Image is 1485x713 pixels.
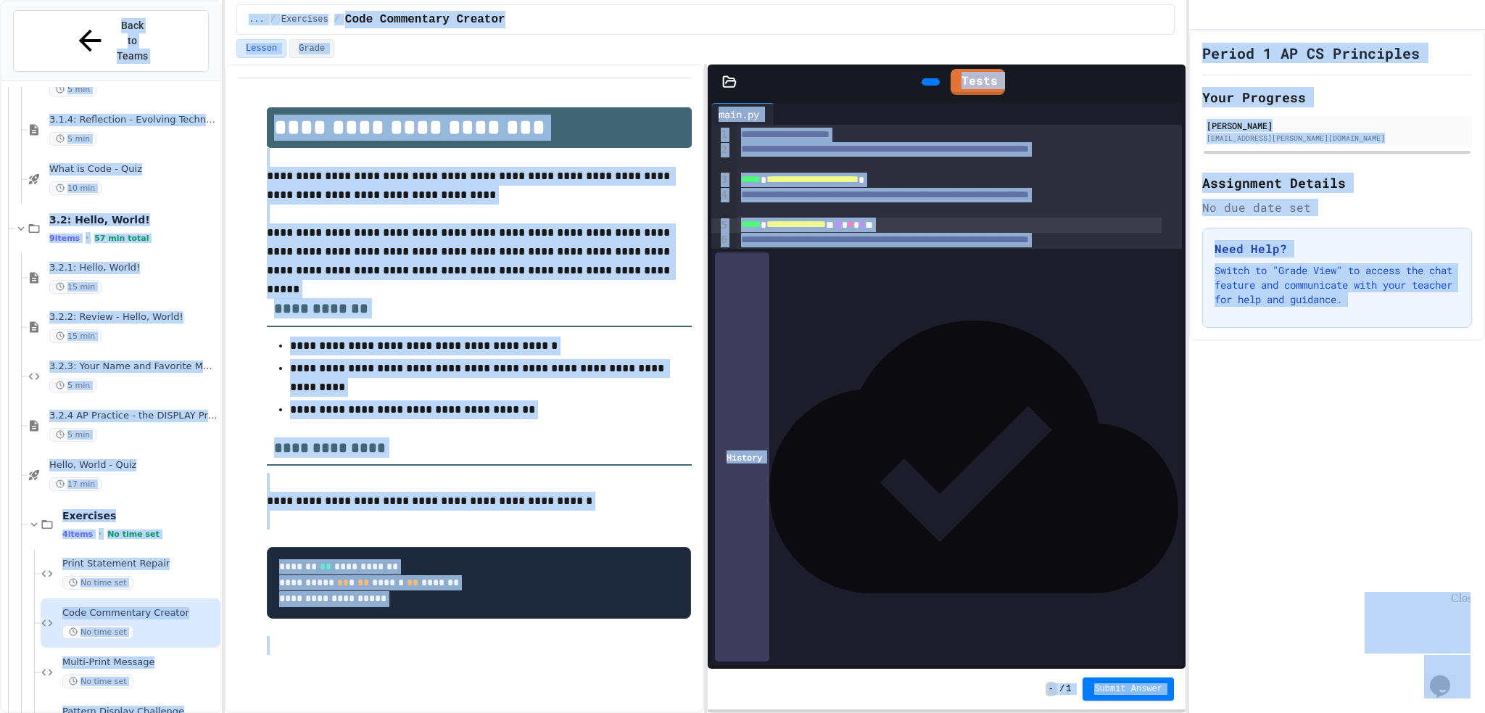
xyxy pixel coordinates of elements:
span: No time set [62,576,133,590]
div: No due date set [1202,199,1472,216]
span: Code Commentary Creator [345,11,505,28]
span: ... [249,14,265,25]
span: 15 min [49,280,102,294]
div: Chat with us now!Close [6,6,100,92]
h1: Period 1 AP CS Principles [1202,43,1420,63]
span: 3.2.3: Your Name and Favorite Movie [49,360,218,373]
span: 3.2: Hello, World! [49,213,218,226]
span: • [86,232,88,244]
div: 1 [711,128,729,143]
span: 9 items [49,234,80,243]
span: Multi-Print Message [62,656,218,669]
div: main.py [711,103,774,125]
div: 3 [711,173,729,188]
span: Code Commentary Creator [62,607,218,619]
span: 1 [1066,683,1071,695]
span: Print Statement Repair [62,558,218,570]
h2: Your Progress [1202,87,1472,107]
div: 6 [711,233,729,263]
span: • [99,528,102,540]
span: / [334,14,339,25]
span: 17 min [49,477,102,491]
span: 57 min total [94,234,149,243]
h3: Need Help? [1215,240,1460,257]
button: Lesson [236,39,286,58]
span: / [270,14,276,25]
span: What is Code - Quiz [49,163,218,176]
span: Back to Teams [115,18,149,64]
span: 3.2.4 AP Practice - the DISPLAY Procedure [49,410,218,422]
span: No time set [62,625,133,639]
div: History [715,252,769,662]
p: Switch to "Grade View" to access the chat feature and communicate with your teacher for help and ... [1215,263,1460,307]
span: 3.2.1: Hello, World! [49,262,218,274]
iframe: chat widget [1365,592,1470,654]
span: 10 min [49,181,102,195]
span: Exercises [281,14,328,25]
span: Exercises [62,509,218,522]
div: 5 [711,218,729,234]
span: No time set [107,529,160,539]
span: 5 min [49,132,96,146]
span: - [1046,682,1056,696]
span: Hello, World - Quiz [49,459,218,471]
div: 2 [711,143,729,173]
span: 5 min [49,428,96,442]
span: No time set [62,675,133,688]
span: 5 min [49,83,96,96]
span: 15 min [49,329,102,343]
a: Tests [951,69,1005,95]
span: Submit Answer [1094,683,1162,695]
div: 4 [711,188,729,218]
span: 3.2.2: Review - Hello, World! [49,311,218,323]
h2: Assignment Details [1202,173,1472,193]
div: [EMAIL_ADDRESS][PERSON_NAME][DOMAIN_NAME] [1207,133,1468,144]
button: Grade [289,39,334,58]
span: 3.1.4: Reflection - Evolving Technology [49,114,218,126]
button: Submit Answer [1083,677,1174,701]
div: [PERSON_NAME] [1207,119,1468,132]
iframe: chat widget [1424,655,1470,698]
span: / [1059,683,1064,695]
button: Back to Teams [13,10,209,72]
span: 5 min [49,379,96,392]
span: 4 items [62,529,93,539]
div: main.py [711,107,766,122]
